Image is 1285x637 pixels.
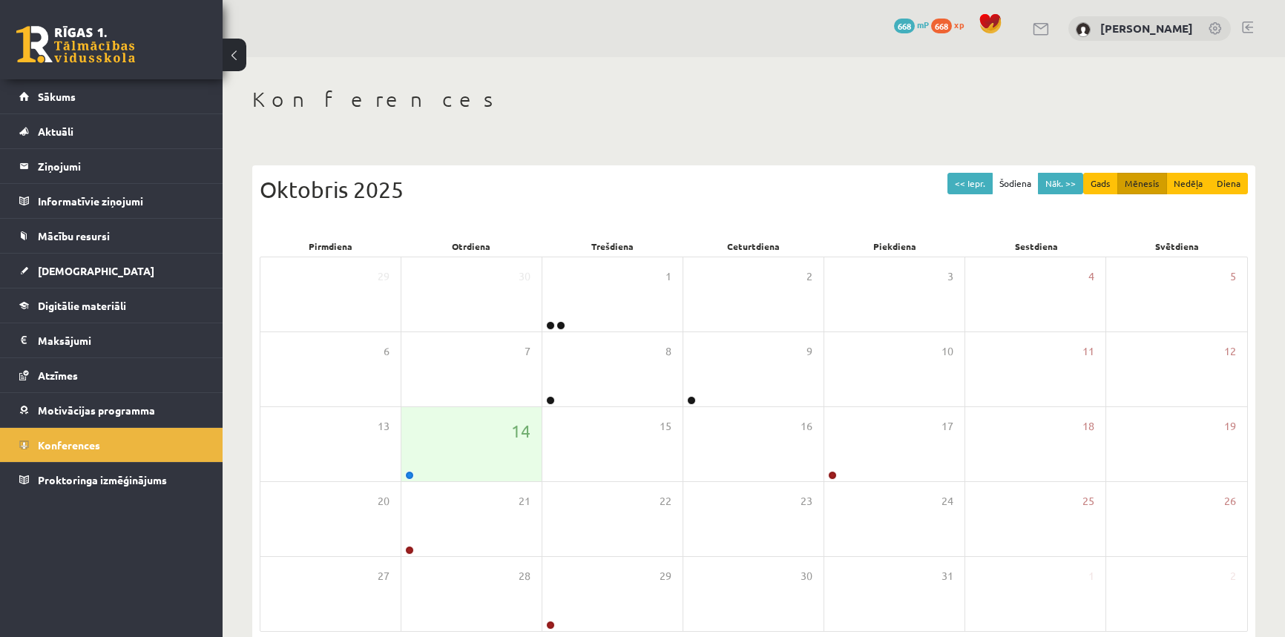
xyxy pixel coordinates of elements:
span: 19 [1224,418,1236,435]
a: Maksājumi [19,323,204,357]
a: 668 xp [931,19,971,30]
a: Rīgas 1. Tālmācības vidusskola [16,26,135,63]
a: Digitālie materiāli [19,288,204,323]
span: 15 [660,418,671,435]
span: 668 [931,19,952,33]
span: Aktuāli [38,125,73,138]
span: 20 [378,493,390,509]
a: [DEMOGRAPHIC_DATA] [19,254,204,288]
legend: Maksājumi [38,323,204,357]
a: Konferences [19,428,204,462]
div: Svētdiena [1107,236,1248,257]
h1: Konferences [252,87,1255,112]
span: 5 [1230,268,1236,285]
legend: Informatīvie ziņojumi [38,184,204,218]
span: 27 [378,568,390,584]
span: 1 [665,268,671,285]
span: 29 [660,568,671,584]
a: Motivācijas programma [19,393,204,427]
span: xp [954,19,964,30]
span: 1 [1088,568,1094,584]
div: Sestdiena [965,236,1106,257]
span: [DEMOGRAPHIC_DATA] [38,264,154,277]
span: Motivācijas programma [38,403,155,417]
span: 3 [947,268,953,285]
div: Ceturtdiena [683,236,824,257]
span: Konferences [38,438,100,452]
div: Piekdiena [824,236,965,257]
span: Mācību resursi [38,229,110,242]
a: [PERSON_NAME] [1100,21,1193,36]
a: Ziņojumi [19,149,204,183]
a: Informatīvie ziņojumi [19,184,204,218]
a: Proktoringa izmēģinājums [19,463,204,497]
span: Proktoringa izmēģinājums [38,473,167,486]
span: 13 [378,418,390,435]
a: 668 mP [894,19,929,30]
div: Oktobris 2025 [260,173,1248,206]
span: 2 [1230,568,1236,584]
span: 28 [519,568,530,584]
span: Atzīmes [38,369,78,382]
span: 30 [801,568,812,584]
span: 31 [941,568,953,584]
span: 14 [511,418,530,443]
span: 17 [941,418,953,435]
span: 4 [1088,268,1094,285]
a: Aktuāli [19,114,204,148]
div: Otrdiena [401,236,542,257]
span: 29 [378,268,390,285]
span: 22 [660,493,671,509]
span: 26 [1224,493,1236,509]
div: Trešdiena [542,236,683,257]
a: Mācību resursi [19,219,204,253]
button: Nāk. >> [1038,173,1083,194]
button: Nedēļa [1166,173,1210,194]
span: 9 [806,343,812,360]
img: Ingus Riciks [1076,22,1091,37]
span: 21 [519,493,530,509]
span: 10 [941,343,953,360]
span: 23 [801,493,812,509]
span: 8 [665,343,671,360]
span: 25 [1082,493,1094,509]
button: << Iepr. [947,173,993,194]
span: Sākums [38,90,76,103]
span: 18 [1082,418,1094,435]
a: Sākums [19,79,204,113]
span: 24 [941,493,953,509]
span: 7 [525,343,530,360]
legend: Ziņojumi [38,149,204,183]
span: 668 [894,19,915,33]
span: 6 [384,343,390,360]
button: Mēnesis [1117,173,1167,194]
span: Digitālie materiāli [38,299,126,312]
span: mP [917,19,929,30]
span: 30 [519,268,530,285]
span: 12 [1224,343,1236,360]
button: Diena [1209,173,1248,194]
button: Gads [1083,173,1118,194]
span: 16 [801,418,812,435]
button: Šodiena [992,173,1039,194]
a: Atzīmes [19,358,204,392]
span: 11 [1082,343,1094,360]
div: Pirmdiena [260,236,401,257]
span: 2 [806,268,812,285]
